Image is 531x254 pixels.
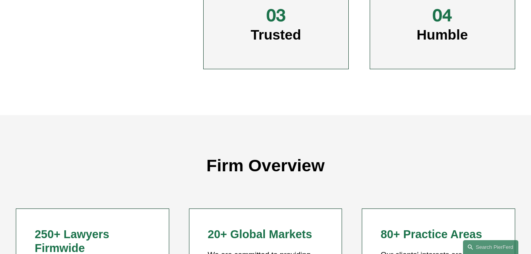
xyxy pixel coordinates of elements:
[463,240,518,254] a: Search this site
[417,27,468,42] span: Humble
[251,27,301,42] span: Trusted
[381,227,497,241] h2: 80+ Practice Areas
[208,227,323,241] h2: 20+ Global Markets
[16,150,515,181] p: Firm Overview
